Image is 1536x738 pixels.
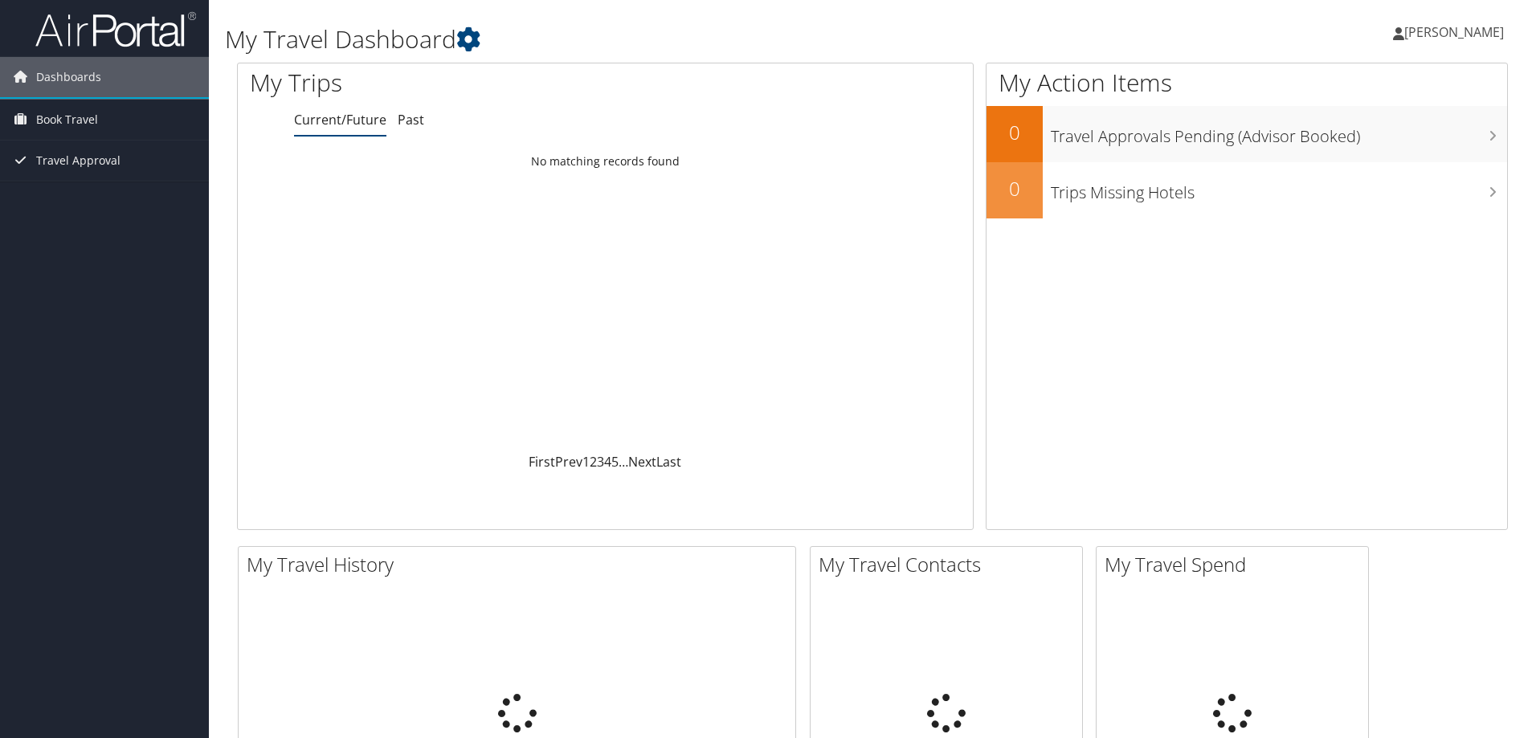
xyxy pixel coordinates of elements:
h2: My Travel Contacts [819,551,1082,578]
h1: My Trips [250,66,655,100]
h2: 0 [987,119,1043,146]
a: Last [656,453,681,471]
h1: My Action Items [987,66,1507,100]
span: Travel Approval [36,141,121,181]
a: Next [628,453,656,471]
a: 3 [597,453,604,471]
td: No matching records found [238,147,973,176]
a: Current/Future [294,111,386,128]
a: 4 [604,453,611,471]
a: 2 [590,453,597,471]
span: [PERSON_NAME] [1404,23,1504,41]
img: airportal-logo.png [35,10,196,48]
a: 5 [611,453,619,471]
h2: My Travel History [247,551,795,578]
a: First [529,453,555,471]
h3: Travel Approvals Pending (Advisor Booked) [1051,117,1507,148]
h2: 0 [987,175,1043,202]
a: [PERSON_NAME] [1393,8,1520,56]
span: … [619,453,628,471]
a: Prev [555,453,582,471]
a: Past [398,111,424,128]
h3: Trips Missing Hotels [1051,173,1507,204]
a: 0Trips Missing Hotels [987,162,1507,218]
h1: My Travel Dashboard [225,22,1089,56]
a: 1 [582,453,590,471]
a: 0Travel Approvals Pending (Advisor Booked) [987,106,1507,162]
span: Book Travel [36,100,98,140]
h2: My Travel Spend [1105,551,1368,578]
span: Dashboards [36,57,101,97]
